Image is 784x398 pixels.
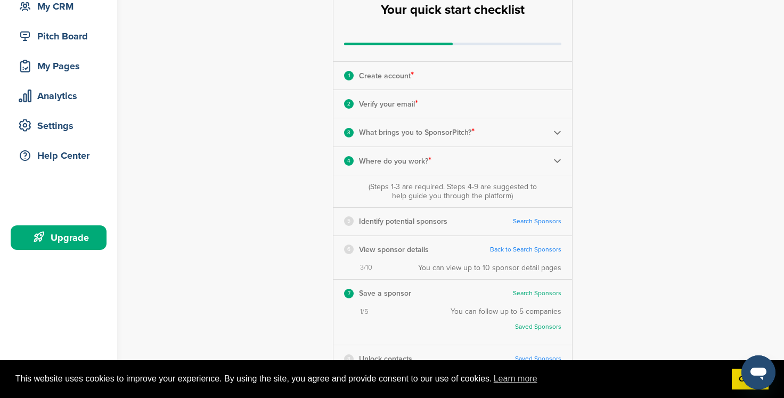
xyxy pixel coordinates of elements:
[11,24,107,48] a: Pitch Board
[344,289,354,298] div: 7
[515,355,561,363] a: Saved Sponsors
[11,225,107,250] a: Upgrade
[11,54,107,78] a: My Pages
[359,125,475,139] p: What brings you to SponsorPitch?
[344,354,354,364] div: 8
[366,182,540,200] div: (Steps 1-3 are required. Steps 4-9 are suggested to help guide you through the platform)
[492,371,539,387] a: learn more about cookies
[461,323,561,331] a: Saved Sponsors
[16,27,107,46] div: Pitch Board
[451,307,561,338] div: You can follow up to 5 companies
[344,71,354,80] div: 1
[513,289,561,297] a: Search Sponsors
[16,56,107,76] div: My Pages
[15,371,723,387] span: This website uses cookies to improve your experience. By using the site, you agree and provide co...
[359,97,418,111] p: Verify your email
[418,263,561,272] div: You can view up to 10 sponsor detail pages
[553,157,561,165] img: Checklist arrow 2
[11,143,107,168] a: Help Center
[11,84,107,108] a: Analytics
[359,287,411,300] p: Save a sponsor
[513,217,561,225] a: Search Sponsors
[16,116,107,135] div: Settings
[359,243,429,256] p: View sponsor details
[359,352,412,365] p: Unlock contacts
[16,86,107,105] div: Analytics
[741,355,775,389] iframe: Button to launch messaging window
[360,263,372,272] span: 3/10
[360,307,369,316] span: 1/5
[359,215,447,228] p: Identify potential sponsors
[16,228,107,247] div: Upgrade
[553,128,561,136] img: Checklist arrow 2
[344,99,354,109] div: 2
[359,69,414,83] p: Create account
[344,156,354,166] div: 4
[344,216,354,226] div: 5
[359,154,431,168] p: Where do you work?
[11,113,107,138] a: Settings
[490,246,561,254] a: Back to Search Sponsors
[344,245,354,254] div: 6
[732,369,769,390] a: dismiss cookie message
[16,146,107,165] div: Help Center
[344,128,354,137] div: 3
